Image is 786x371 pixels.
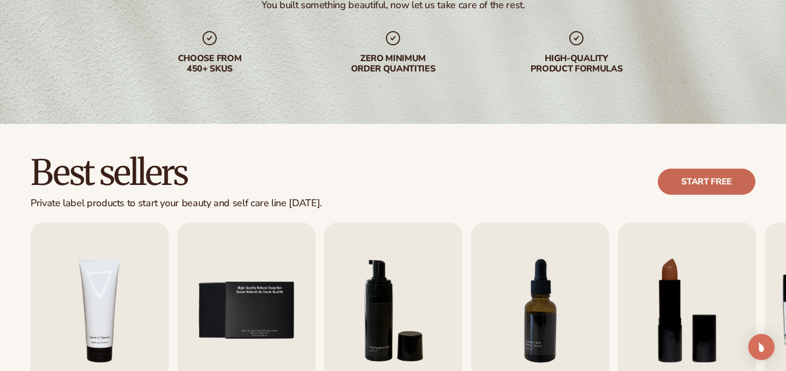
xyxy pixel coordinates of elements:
div: Choose from 450+ Skus [140,53,279,74]
div: High-quality product formulas [507,53,646,74]
div: Zero minimum order quantities [323,53,463,74]
h2: Best sellers [31,154,322,191]
a: Start free [658,169,755,195]
div: Open Intercom Messenger [748,334,775,360]
div: Private label products to start your beauty and self care line [DATE]. [31,198,322,210]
